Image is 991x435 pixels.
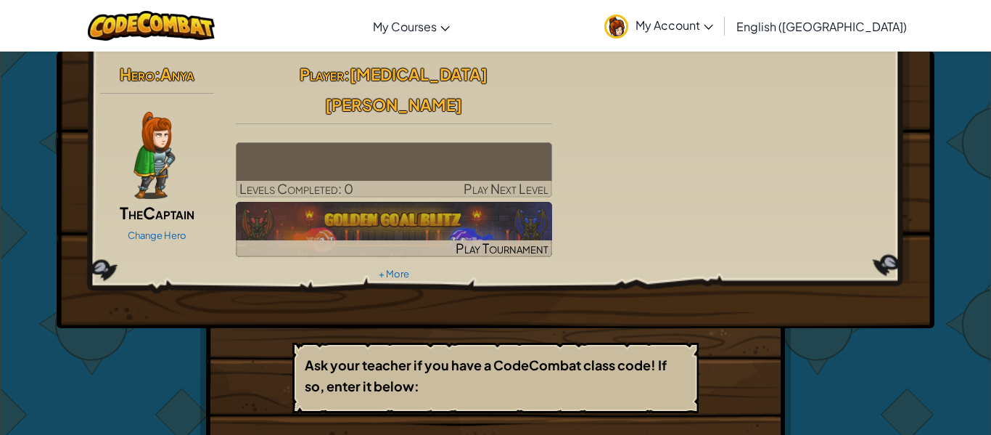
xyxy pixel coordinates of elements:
[155,64,160,84] span: :
[379,268,409,280] a: + More
[736,19,907,34] span: English ([GEOGRAPHIC_DATA])
[373,19,437,34] span: My Courses
[236,202,553,257] img: Golden Goal
[366,7,457,46] a: My Courses
[305,357,667,394] b: Ask your teacher if you have a CodeCombat class code! If so, enter it below:
[143,203,194,223] span: Captain
[729,7,914,46] a: English ([GEOGRAPHIC_DATA])
[464,180,548,197] span: Play Next Level
[344,64,350,84] span: :
[133,112,175,199] img: captain-pose.png
[597,3,720,49] a: My Account
[120,64,155,84] span: Hero
[604,15,628,38] img: avatar
[236,202,553,257] a: Play Tournament
[128,229,186,241] a: Change Hero
[236,142,553,198] a: Play Next Level
[300,64,344,84] span: Player
[325,64,488,115] span: [MEDICAL_DATA][PERSON_NAME]
[456,240,548,256] span: Play Tournament
[239,180,353,197] span: Levels Completed: 0
[120,203,143,223] span: The
[636,17,713,33] span: My Account
[160,64,194,84] span: Anya
[88,11,215,41] img: CodeCombat logo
